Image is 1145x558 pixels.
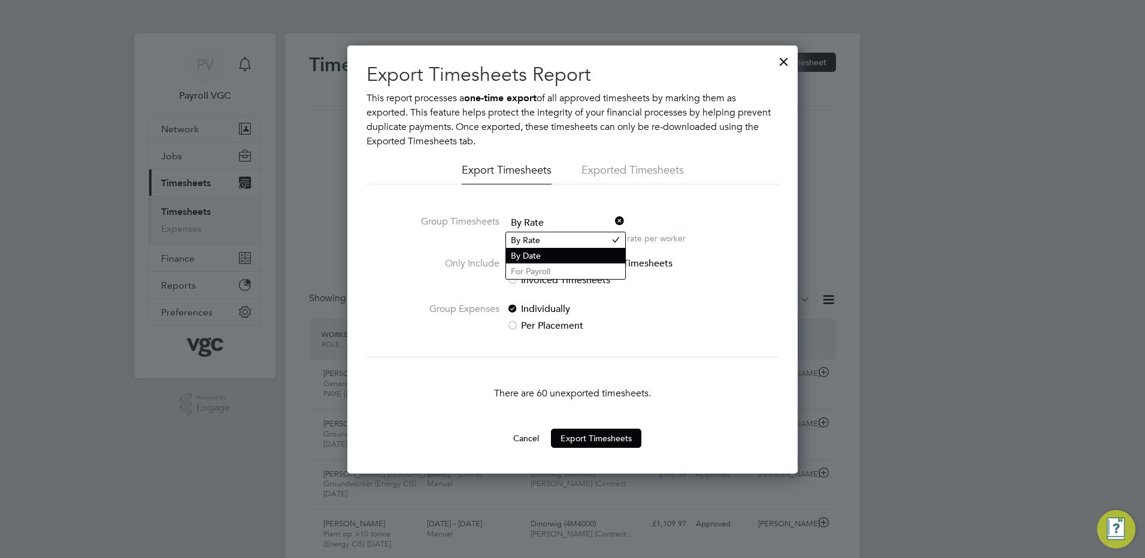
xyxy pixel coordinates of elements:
button: Cancel [504,429,549,448]
label: Per Placement [507,319,707,333]
label: Group Timesheets [410,214,499,242]
li: By Date [506,248,625,263]
p: This report processes a of all approved timesheets by marking them as exported. This feature help... [366,91,779,148]
span: By Rate [507,214,625,232]
label: Individually [507,302,707,316]
li: Export Timesheets [462,163,552,184]
label: Invoiced Timesheets [507,273,707,287]
h2: Export Timesheets Report [366,62,779,87]
b: one-time export [464,92,537,104]
label: Only Include [410,256,499,287]
li: By Rate [506,232,625,248]
label: Group Expenses [410,302,499,333]
button: Engage Resource Center [1097,510,1135,548]
button: Export Timesheets [551,429,641,448]
li: For Payroll [506,263,625,279]
li: Exported Timesheets [581,163,684,184]
p: There are 60 unexported timesheets. [366,386,779,401]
